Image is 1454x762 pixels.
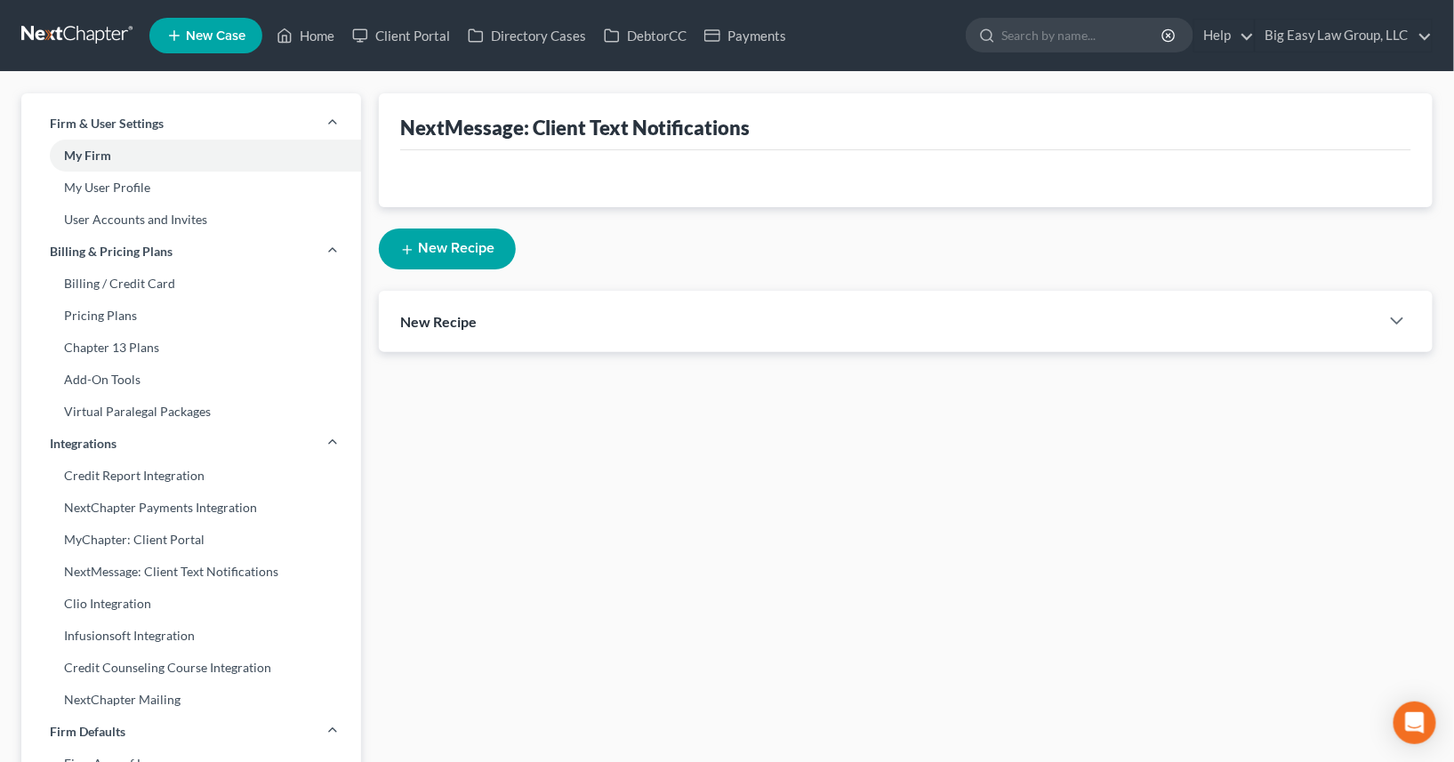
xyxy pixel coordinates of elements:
[21,140,361,172] a: My Firm
[21,108,361,140] a: Firm & User Settings
[21,428,361,460] a: Integrations
[695,20,795,52] a: Payments
[21,364,361,396] a: Add-On Tools
[21,556,361,588] a: NextMessage: Client Text Notifications
[400,313,477,330] span: New Recipe
[21,460,361,492] a: Credit Report Integration
[21,492,361,524] a: NextChapter Payments Integration
[50,723,125,741] span: Firm Defaults
[21,300,361,332] a: Pricing Plans
[595,20,695,52] a: DebtorCC
[50,435,116,453] span: Integrations
[21,268,361,300] a: Billing / Credit Card
[21,396,361,428] a: Virtual Paralegal Packages
[268,20,343,52] a: Home
[21,172,361,204] a: My User Profile
[459,20,595,52] a: Directory Cases
[21,716,361,748] a: Firm Defaults
[1256,20,1432,52] a: Big Easy Law Group, LLC
[379,229,516,269] button: New Recipe
[21,620,361,652] a: Infusionsoft Integration
[21,524,361,556] a: MyChapter: Client Portal
[400,115,1411,140] div: NextMessage: Client Text Notifications
[186,29,245,43] span: New Case
[1001,19,1164,52] input: Search by name...
[21,236,361,268] a: Billing & Pricing Plans
[50,115,164,132] span: Firm & User Settings
[50,243,173,261] span: Billing & Pricing Plans
[1394,702,1436,744] div: Open Intercom Messenger
[21,204,361,236] a: User Accounts and Invites
[343,20,459,52] a: Client Portal
[21,652,361,684] a: Credit Counseling Course Integration
[21,588,361,620] a: Clio Integration
[21,684,361,716] a: NextChapter Mailing
[21,332,361,364] a: Chapter 13 Plans
[1194,20,1254,52] a: Help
